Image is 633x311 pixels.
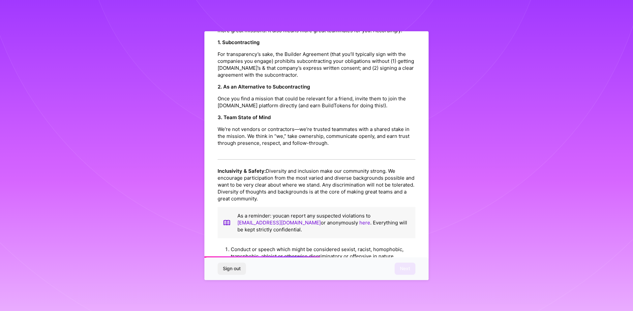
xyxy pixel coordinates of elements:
p: As a reminder: you can report any suspected violations to or anonymously . Everything will be kep... [237,212,410,233]
img: book icon [223,212,231,233]
p: Diversity and inclusion make our community strong. We encourage participation from the most varie... [218,168,415,202]
p: We’re not vendors or contractors—we’re trusted teammates with a shared stake in the mission. We t... [218,126,415,146]
li: Conduct or speech which might be considered sexist, racist, homophobic, transphobic, ableist or o... [231,243,415,262]
span: Sign out [223,265,241,272]
p: For transparency’s sake, the Builder Agreement (that you’ll typically sign with the companies you... [218,51,415,78]
a: [EMAIL_ADDRESS][DOMAIN_NAME] [237,220,321,226]
strong: 2. As an Alternative to Subcontracting [218,84,310,90]
button: Sign out [218,263,246,274]
strong: Inclusivity & Safety: [218,168,266,174]
strong: 3. Team State of Mind [218,114,271,120]
a: here [359,220,370,226]
p: Once you find a mission that could be relevant for a friend, invite them to join the [DOMAIN_NAME... [218,95,415,109]
strong: 1. Subcontracting [218,39,259,45]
